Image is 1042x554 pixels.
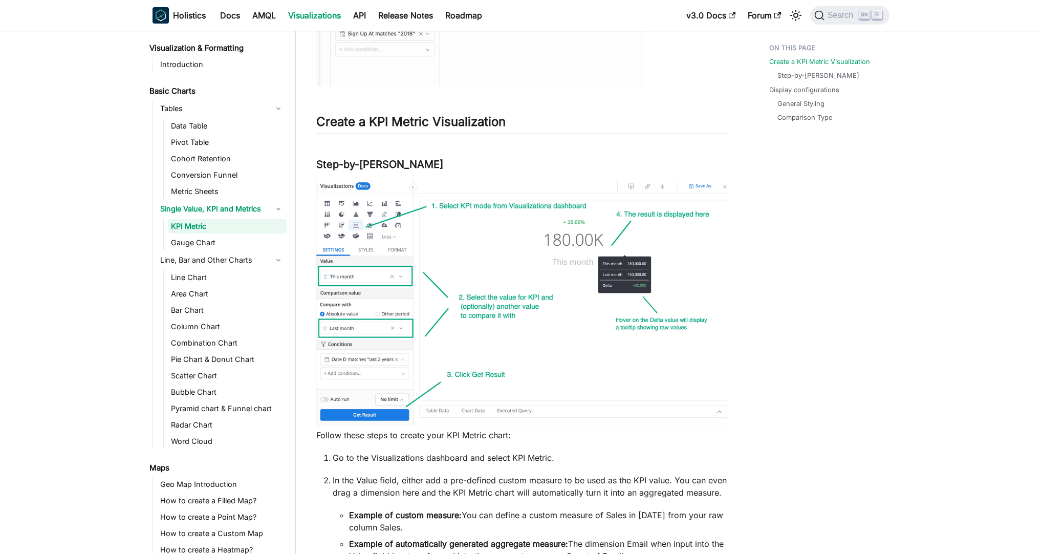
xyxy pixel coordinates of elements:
[168,219,287,233] a: KPI Metric
[157,57,287,72] a: Introduction
[157,201,287,217] a: Single Value, KPI and Metrics
[168,236,287,250] a: Gauge Chart
[282,7,347,24] a: Visualizations
[146,461,287,475] a: Maps
[824,11,860,20] span: Search
[214,7,246,24] a: Docs
[777,71,859,80] a: Step-by-[PERSON_NAME]
[168,184,287,199] a: Metric Sheets
[146,41,287,55] a: Visualization & Formatting
[742,7,787,24] a: Forum
[316,158,728,171] h3: Step-by-[PERSON_NAME]
[439,7,488,24] a: Roadmap
[347,7,372,24] a: API
[316,429,728,441] p: Follow these steps to create your KPI Metric chart:
[769,85,839,95] a: Display configurations
[680,7,742,24] a: v3.0 Docs
[168,319,287,334] a: Column Chart
[788,7,804,24] button: Switch between dark and light mode (currently light mode)
[168,270,287,285] a: Line Chart
[333,452,728,464] p: Go to the Visualizations dashboard and select KPI Metric.
[153,7,206,24] a: HolisticsHolistics
[777,113,832,122] a: Comparison Type
[333,474,728,499] p: In the Value field, either add a pre-defined custom measure to be used as the KPI value. You can ...
[173,9,206,22] b: Holistics
[168,385,287,399] a: Bubble Chart
[168,303,287,317] a: Bar Chart
[769,57,870,67] a: Create a KPI Metric Visualization
[810,6,889,25] button: Search (Ctrl+K)
[168,336,287,350] a: Combination Chart
[168,287,287,301] a: Area Chart
[157,477,287,492] a: Geo Map Introduction
[349,510,462,520] strong: Example of custom measure:
[316,114,728,134] h2: Create a KPI Metric Visualization
[146,84,287,98] a: Basic Charts
[157,100,287,117] a: Tables
[168,434,287,449] a: Word Cloud
[872,10,882,19] kbd: K
[168,401,287,416] a: Pyramid chart & Funnel chart
[153,7,169,24] img: Holistics
[157,510,287,524] a: How to create a Point Map?
[372,7,439,24] a: Release Notes
[168,352,287,367] a: Pie Chart & Donut Chart
[142,31,296,554] nav: Docs sidebar
[168,119,287,133] a: Data Table
[168,152,287,166] a: Cohort Retention
[349,539,568,549] strong: Example of automatically generated aggregate measure:
[157,494,287,508] a: How to create a Filled Map?
[157,252,287,268] a: Line, Bar and Other Charts
[349,509,728,534] li: You can define a custom measure of Sales in [DATE] from your raw column Sales.
[168,369,287,383] a: Scatter Chart
[157,526,287,541] a: How to create a Custom Map
[168,418,287,432] a: Radar Chart
[168,135,287,150] a: Pivot Table
[246,7,282,24] a: AMQL
[168,168,287,182] a: Conversion Funnel
[777,99,824,109] a: General Styling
